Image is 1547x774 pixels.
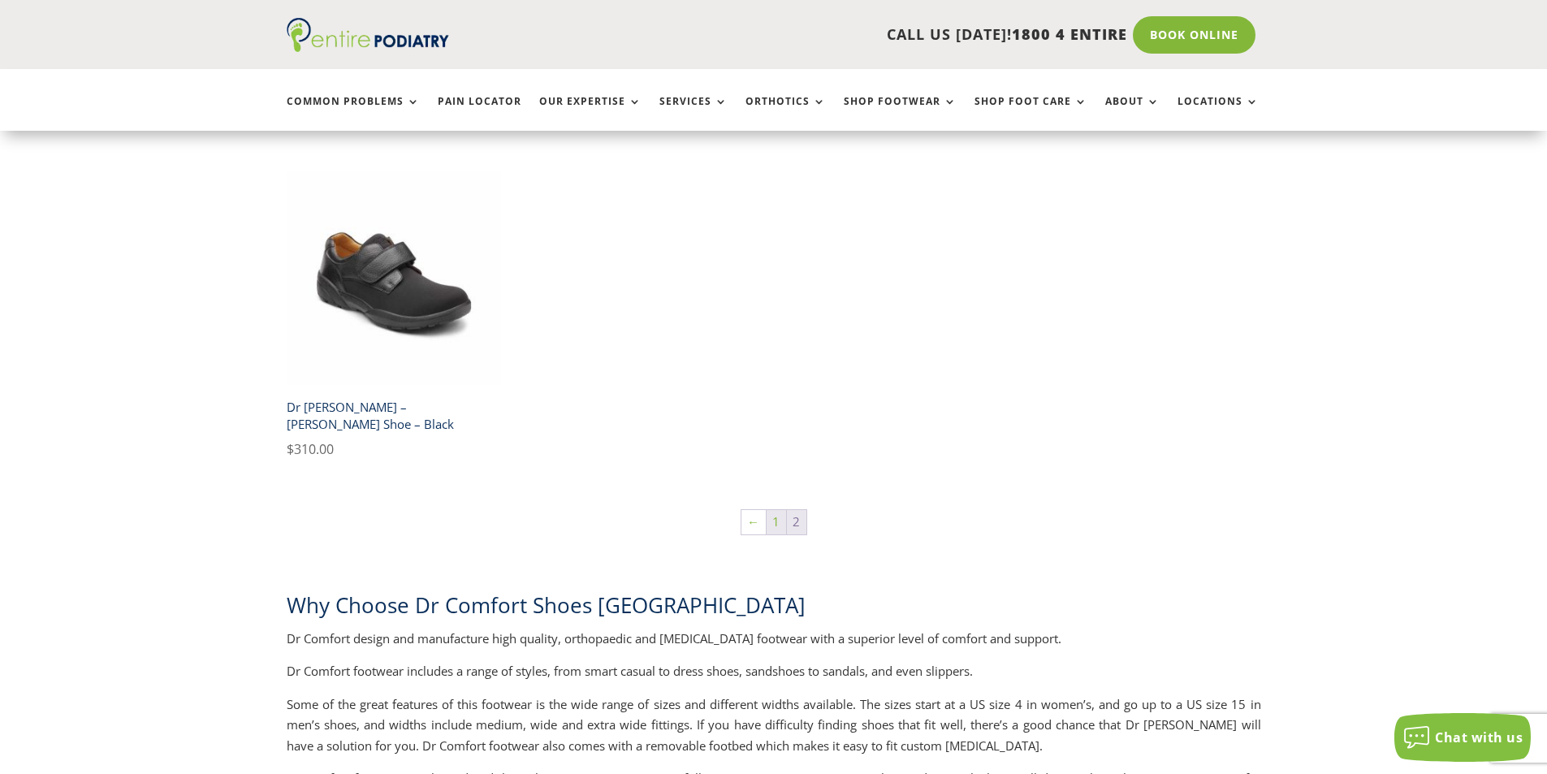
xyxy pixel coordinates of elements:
[287,440,334,458] bdi: 310.00
[745,96,826,131] a: Orthotics
[287,171,502,461] a: Dr Comfort Brian Mens Casual Shoe blackDr [PERSON_NAME] – [PERSON_NAME] Shoe – Black $310.00
[974,96,1087,131] a: Shop Foot Care
[1394,713,1531,762] button: Chat with us
[538,115,586,132] bdi: 310.00
[287,694,1261,769] p: Some of the great features of this footwear is the wide range of sizes and different widths avail...
[1012,24,1127,44] span: 1800 4 ENTIRE
[287,590,1261,628] h2: Why Choose Dr Comfort Shoes [GEOGRAPHIC_DATA]
[287,440,294,458] span: $
[790,115,837,132] bdi: 310.00
[741,510,766,534] a: ←
[844,96,957,131] a: Shop Footwear
[1178,96,1259,131] a: Locations
[287,115,294,132] span: $
[767,510,786,534] a: Page 1
[287,115,334,132] bdi: 310.00
[1042,115,1049,132] span: $
[438,96,521,131] a: Pain Locator
[287,18,449,52] img: logo (1)
[287,661,1261,694] p: Dr Comfort footwear includes a range of styles, from smart casual to dress shoes, sandshoes to sa...
[659,96,728,131] a: Services
[287,171,502,386] img: Dr Comfort Brian Mens Casual Shoe black
[787,510,806,534] span: Page 2
[287,392,502,439] h2: Dr [PERSON_NAME] – [PERSON_NAME] Shoe – Black
[287,96,420,131] a: Common Problems
[512,24,1127,45] p: CALL US [DATE]!
[287,39,449,55] a: Entire Podiatry
[790,115,797,132] span: $
[1435,729,1523,746] span: Chat with us
[1133,16,1255,54] a: Book Online
[539,96,642,131] a: Our Expertise
[1042,115,1089,132] bdi: 310.00
[287,629,1261,662] p: Dr Comfort design and manufacture high quality, orthopaedic and [MEDICAL_DATA] footwear with a su...
[538,115,546,132] span: $
[287,508,1261,543] nav: Product Pagination
[1105,96,1160,131] a: About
